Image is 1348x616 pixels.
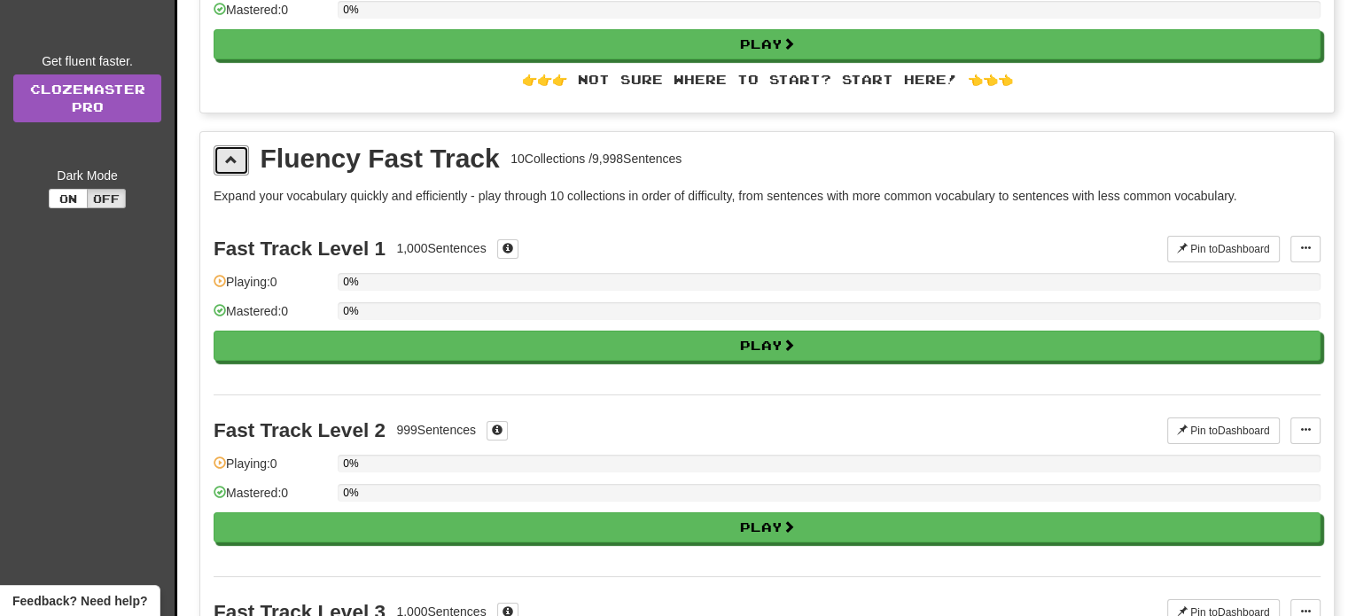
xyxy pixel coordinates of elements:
div: 1,000 Sentences [396,239,486,257]
div: Fast Track Level 1 [214,238,386,260]
p: Expand your vocabulary quickly and efficiently - play through 10 collections in order of difficul... [214,187,1321,205]
button: Pin toDashboard [1167,236,1280,262]
div: 999 Sentences [396,421,476,439]
button: On [49,189,88,208]
button: Pin toDashboard [1167,417,1280,444]
button: Play [214,512,1321,542]
div: Dark Mode [13,167,161,184]
button: Off [87,189,126,208]
div: Mastered: 0 [214,1,329,30]
div: Fluency Fast Track [261,145,500,172]
div: Fast Track Level 2 [214,419,386,441]
button: Play [214,331,1321,361]
div: Playing: 0 [214,455,329,484]
a: ClozemasterPro [13,74,161,122]
div: 👉👉👉 Not sure where to start? Start here! 👈👈👈 [214,71,1321,89]
div: Playing: 0 [214,273,329,302]
span: Open feedback widget [12,592,147,610]
div: Mastered: 0 [214,302,329,331]
div: Get fluent faster. [13,52,161,70]
button: Play [214,29,1321,59]
div: Mastered: 0 [214,484,329,513]
div: 10 Collections / 9,998 Sentences [510,150,682,168]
